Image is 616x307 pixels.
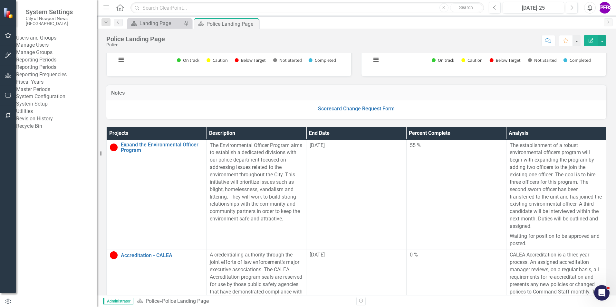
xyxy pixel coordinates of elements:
[505,4,562,12] div: [DATE]-25
[16,123,97,130] a: Recycle Bin
[177,57,199,63] button: Show On track
[310,252,325,258] span: [DATE]
[111,90,602,96] h3: Notes
[16,93,97,100] div: System Configuration
[461,57,483,63] button: Show Caution
[594,285,610,301] iframe: Intercom live chat
[16,64,97,71] a: Reporting Periods
[510,231,603,247] p: Waiting for position to be approved and posted.
[106,35,165,42] div: Police Landing Page
[534,57,557,63] text: Not Started
[510,142,603,231] p: The establishment of a robust environmental officers program will begin with expanding the progra...
[26,16,90,26] small: City of Newport News, [GEOGRAPHIC_DATA]
[310,142,325,148] span: [DATE]
[16,79,97,86] a: Fiscal Years
[207,20,257,28] div: Police Landing Page
[110,144,118,151] img: Below Target
[130,2,484,14] input: Search ClearPoint...
[207,140,306,249] td: Double-Click to Edit
[110,251,118,259] img: Below Target
[599,2,611,14] button: [PERSON_NAME]
[162,298,209,304] div: Police Landing Page
[207,57,228,63] button: Show Caution
[16,56,97,64] div: Reporting Periods
[306,140,406,249] td: Double-Click to Edit
[137,298,351,305] div: »
[563,57,591,63] button: Show Completed
[121,253,203,258] a: Accreditation - CALEA
[318,106,395,112] a: Scorecard Change Request Form
[528,57,556,63] button: Show Not Started
[309,57,336,63] button: Show Completed
[210,142,303,223] p: The Environmental Officer Program aims to establish a dedicated divisions with our police departm...
[235,57,266,63] button: Show Below Target
[103,298,133,304] span: Administrator
[129,19,182,27] a: Landing Page
[3,7,14,18] img: ClearPoint Strategy
[16,71,97,79] a: Reporting Frequencies
[16,100,97,108] a: System Setup
[140,19,182,27] div: Landing Page
[459,5,473,10] span: Search
[273,57,302,63] button: Show Not Started
[16,115,97,123] a: Revision History
[410,251,503,259] div: 0 %
[117,55,126,64] button: View chart menu, Chart
[146,298,159,304] a: Police
[107,140,207,249] td: Double-Click to Edit Right Click for Context Menu
[106,42,165,47] div: Police
[26,8,90,16] span: System Settings
[410,142,503,149] div: 55 %
[16,108,97,115] div: Utilities
[490,57,521,63] button: Show Below Target
[16,34,97,42] div: Users and Groups
[406,140,506,249] td: Double-Click to Edit
[121,142,203,153] a: Expand the Environmental Officer Program
[503,2,564,14] button: [DATE]-25
[279,57,302,63] text: Not Started
[506,140,606,249] td: Double-Click to Edit
[371,55,380,64] button: View chart menu, Chart
[16,49,97,56] a: Manage Groups
[450,3,482,12] button: Search
[16,42,97,49] a: Manage Users
[16,86,97,93] a: Master Periods
[432,57,454,63] button: Show On track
